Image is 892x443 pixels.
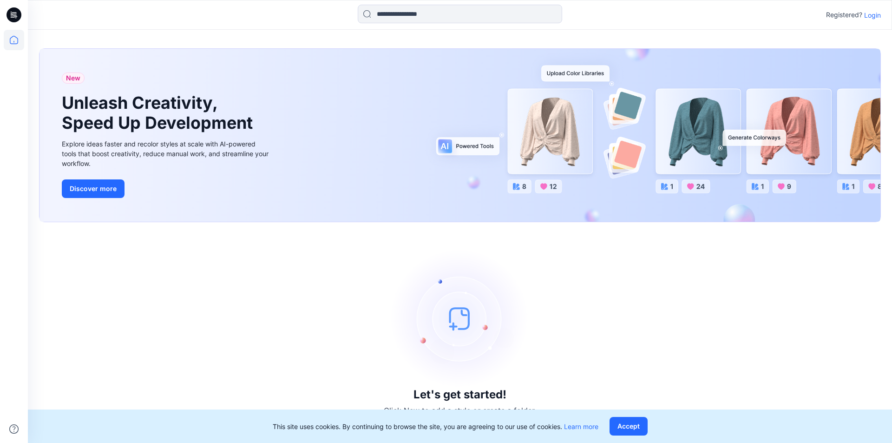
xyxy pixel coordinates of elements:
button: Accept [610,417,648,436]
button: Discover more [62,179,125,198]
p: Registered? [826,9,862,20]
a: Learn more [564,423,598,430]
p: Login [864,10,881,20]
a: Discover more [62,179,271,198]
p: This site uses cookies. By continuing to browse the site, you are agreeing to our use of cookies. [273,422,598,431]
span: New [66,73,80,84]
p: Click New to add a style or create a folder. [384,405,536,416]
img: empty-state-image.svg [390,249,530,388]
h1: Unleash Creativity, Speed Up Development [62,93,257,133]
h3: Let's get started! [413,388,506,401]
div: Explore ideas faster and recolor styles at scale with AI-powered tools that boost creativity, red... [62,139,271,168]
